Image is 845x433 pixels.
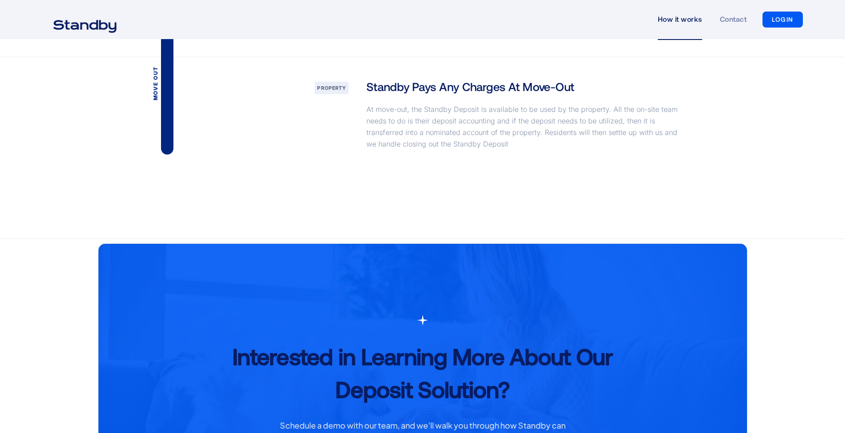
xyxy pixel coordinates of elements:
[220,340,625,405] h3: Interested in Learning More About Our Deposit Solution?
[762,12,803,28] a: LOGIN
[314,82,349,94] div: property
[366,103,684,150] p: At move-out, the Standby Deposit is available to be used by the property. All the on-site team ne...
[152,66,159,155] div: Move out
[366,79,574,95] h3: Standby Pays Any Charges At Move-Out
[42,14,128,25] a: home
